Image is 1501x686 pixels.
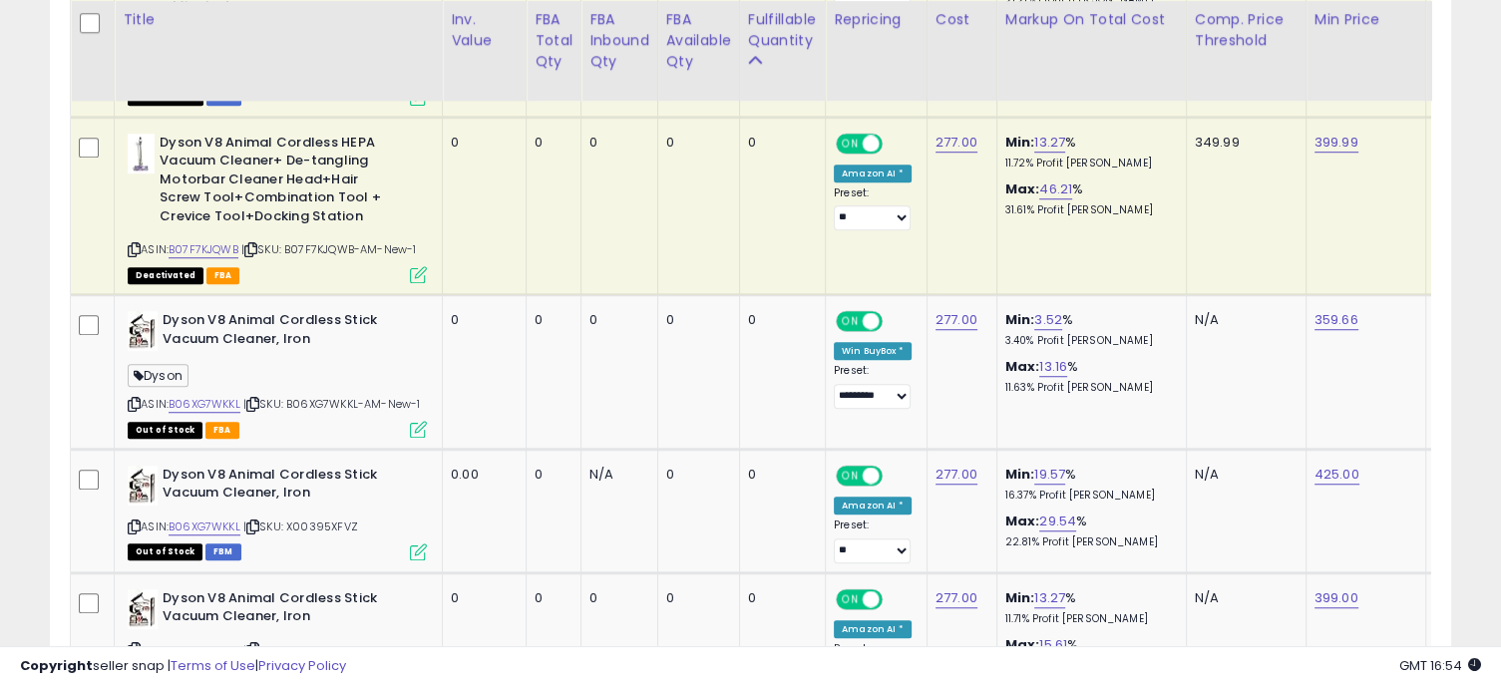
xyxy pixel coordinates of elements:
[128,134,427,281] div: ASIN:
[1314,588,1358,608] a: 399.00
[1005,157,1171,171] p: 11.72% Profit [PERSON_NAME]
[748,134,810,152] div: 0
[1005,466,1171,503] div: %
[838,467,863,484] span: ON
[838,590,863,607] span: ON
[169,241,238,258] a: B07F7KJQWB
[589,311,642,329] div: 0
[834,518,912,563] div: Preset:
[834,165,912,182] div: Amazon AI *
[169,396,240,413] a: B06XG7WKKL
[1005,179,1040,198] b: Max:
[1005,489,1171,503] p: 16.37% Profit [PERSON_NAME]
[936,588,977,608] a: 277.00
[128,422,202,439] span: All listings that are currently out of stock and unavailable for purchase on Amazon
[128,311,427,436] div: ASIN:
[128,466,158,506] img: 417N9z4cvoL._SL40_.jpg
[1314,133,1358,153] a: 399.99
[834,9,919,30] div: Repricing
[535,311,565,329] div: 0
[880,590,912,607] span: OFF
[1005,358,1171,395] div: %
[123,9,434,30] div: Title
[1195,311,1291,329] div: N/A
[666,311,724,329] div: 0
[936,310,977,330] a: 277.00
[241,241,416,257] span: | SKU: B07F7KJQWB-AM-New-1
[748,589,810,607] div: 0
[128,311,158,351] img: 417N9z4cvoL._SL40_.jpg
[834,364,912,409] div: Preset:
[1005,381,1171,395] p: 11.63% Profit [PERSON_NAME]
[205,422,239,439] span: FBA
[1005,513,1171,549] div: %
[748,466,810,484] div: 0
[589,589,642,607] div: 0
[1034,310,1062,330] a: 3.52
[1314,310,1358,330] a: 359.66
[451,466,511,484] div: 0.00
[1005,9,1178,30] div: Markup on Total Cost
[128,466,427,558] div: ASIN:
[1005,357,1040,376] b: Max:
[535,466,565,484] div: 0
[451,134,511,152] div: 0
[1034,588,1065,608] a: 13.27
[666,589,724,607] div: 0
[1005,535,1171,549] p: 22.81% Profit [PERSON_NAME]
[666,9,731,72] div: FBA Available Qty
[243,518,358,534] span: | SKU: X00395XFVZ
[1314,465,1359,485] a: 425.00
[171,656,255,675] a: Terms of Use
[880,135,912,152] span: OFF
[535,9,572,72] div: FBA Total Qty
[666,466,724,484] div: 0
[205,543,241,560] span: FBM
[936,465,977,485] a: 277.00
[1005,589,1171,626] div: %
[535,134,565,152] div: 0
[128,364,188,387] span: Dyson
[996,1,1186,101] th: The percentage added to the cost of goods (COGS) that forms the calculator for Min & Max prices.
[1195,134,1291,152] div: 349.99
[748,9,817,51] div: Fulfillable Quantity
[880,467,912,484] span: OFF
[451,589,511,607] div: 0
[880,313,912,330] span: OFF
[1005,512,1040,530] b: Max:
[169,518,240,535] a: B06XG7WKKL
[163,466,405,508] b: Dyson V8 Animal Cordless Stick Vacuum Cleaner, Iron
[589,134,642,152] div: 0
[1039,357,1067,377] a: 13.16
[1314,9,1417,30] div: Min Price
[163,589,405,631] b: Dyson V8 Animal Cordless Stick Vacuum Cleaner, Iron
[128,543,202,560] span: All listings that are currently out of stock and unavailable for purchase on Amazon
[1039,512,1076,531] a: 29.54
[1005,612,1171,626] p: 11.71% Profit [PERSON_NAME]
[535,589,565,607] div: 0
[163,311,405,353] b: Dyson V8 Animal Cordless Stick Vacuum Cleaner, Iron
[748,311,810,329] div: 0
[1195,466,1291,484] div: N/A
[834,620,912,638] div: Amazon AI *
[160,134,402,231] b: Dyson V8 Animal Cordless HEPA Vacuum Cleaner+ De-tangling Motorbar Cleaner Head+Hair Screw Tool+C...
[589,466,642,484] div: N/A
[1005,134,1171,171] div: %
[1005,465,1035,484] b: Min:
[258,656,346,675] a: Privacy Policy
[1399,656,1481,675] span: 2025-10-9 16:54 GMT
[128,134,155,173] img: 31Y20RfNofL._SL40_.jpg
[834,186,912,231] div: Preset:
[1005,334,1171,348] p: 3.40% Profit [PERSON_NAME]
[1005,133,1035,152] b: Min:
[1039,179,1072,199] a: 46.21
[834,342,912,360] div: Win BuyBox *
[838,313,863,330] span: ON
[451,311,511,329] div: 0
[206,267,240,284] span: FBA
[1034,465,1065,485] a: 19.57
[20,656,93,675] strong: Copyright
[834,497,912,514] div: Amazon AI *
[128,267,203,284] span: All listings that are unavailable for purchase on Amazon for any reason other than out-of-stock
[20,657,346,676] div: seller snap | |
